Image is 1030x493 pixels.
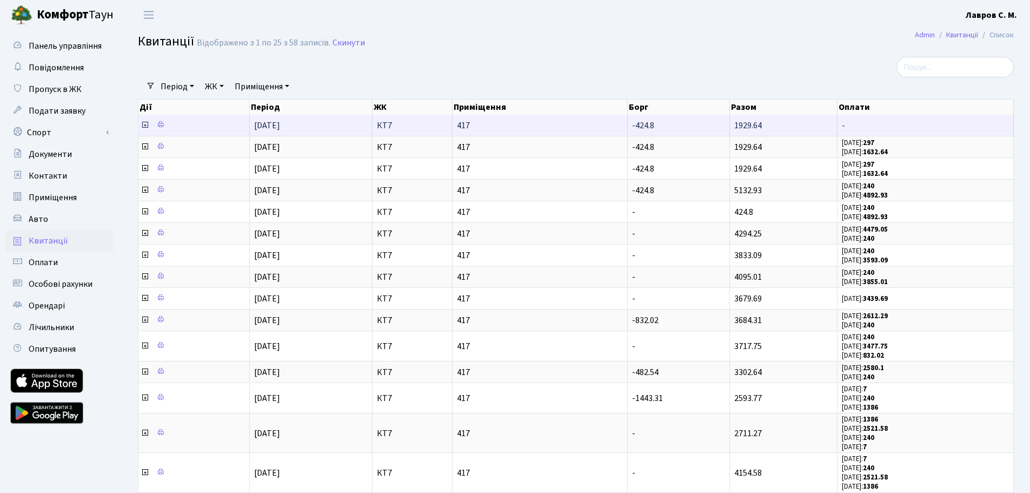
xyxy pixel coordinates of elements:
small: [DATE]: [842,147,888,157]
b: 4479.05 [863,225,888,234]
b: Комфорт [37,6,89,23]
span: - [632,271,635,283]
b: 3593.09 [863,255,888,265]
b: 297 [863,138,874,148]
span: - [842,121,1009,130]
span: Приміщення [29,192,77,203]
span: Лічильники [29,321,74,333]
span: Контакти [29,170,67,182]
span: КТ7 [377,208,448,216]
span: КТ7 [377,229,448,238]
b: 2612.29 [863,311,888,321]
b: 832.02 [863,351,884,360]
span: 5132.93 [734,185,762,196]
span: КТ7 [377,251,448,260]
span: - [632,467,635,479]
a: Оплати [5,252,114,273]
small: [DATE]: [842,234,874,244]
span: [DATE] [254,271,280,283]
span: 4294.25 [734,228,762,240]
span: - [632,340,635,352]
span: - [632,293,635,305]
small: [DATE]: [842,203,874,213]
span: [DATE] [254,185,280,196]
li: Список [978,29,1014,41]
small: [DATE]: [842,482,878,491]
small: [DATE]: [842,454,867,464]
a: Скинути [333,38,365,48]
span: Авто [29,213,48,225]
b: Лавров С. М. [966,9,1017,21]
span: 3833.09 [734,249,762,261]
span: 3684.31 [734,314,762,326]
span: КТ7 [377,294,448,303]
a: Admin [915,29,935,41]
span: КТ7 [377,469,448,477]
span: КТ7 [377,121,448,130]
div: Відображено з 1 по 25 з 58 записів. [197,38,330,48]
span: -424.8 [632,141,654,153]
span: - [632,249,635,261]
a: Лічильники [5,317,114,338]
span: [DATE] [254,467,280,479]
b: 240 [863,203,874,213]
a: ЖК [201,77,228,96]
small: [DATE]: [842,246,874,256]
nav: breadcrumb [899,24,1030,47]
b: 240 [863,393,874,403]
span: 417 [457,165,623,173]
span: Особові рахунки [29,278,92,290]
span: [DATE] [254,163,280,175]
span: -424.8 [632,120,654,132]
th: ЖК [373,100,453,115]
span: Оплати [29,257,58,268]
img: logo.png [11,4,32,26]
span: 417 [457,273,623,281]
small: [DATE]: [842,138,874,148]
span: Документи [29,148,72,160]
b: 240 [863,268,874,278]
th: Оплати [838,100,1014,115]
small: [DATE]: [842,472,888,482]
small: [DATE]: [842,294,888,304]
span: [DATE] [254,228,280,240]
b: 240 [863,433,874,443]
b: 7 [863,454,867,464]
small: [DATE]: [842,433,874,443]
span: 417 [457,294,623,303]
span: 417 [457,251,623,260]
b: 297 [863,160,874,169]
b: 240 [863,320,874,330]
span: - [632,228,635,240]
b: 240 [863,234,874,244]
span: 2593.77 [734,392,762,404]
small: [DATE]: [842,277,888,287]
span: Опитування [29,343,76,355]
span: 417 [457,394,623,403]
span: КТ7 [377,342,448,351]
b: 1386 [863,415,878,424]
span: Орендарі [29,300,65,312]
span: [DATE] [254,120,280,132]
a: Опитування [5,338,114,360]
span: [DATE] [254,392,280,404]
span: Подати заявку [29,105,85,117]
button: Переключити навігацію [135,6,162,24]
span: [DATE] [254,206,280,218]
a: Орендарі [5,295,114,317]
span: КТ7 [377,316,448,325]
span: КТ7 [377,165,448,173]
span: Повідомлення [29,62,84,74]
small: [DATE]: [842,225,888,234]
span: 3717.75 [734,340,762,352]
span: 424.8 [734,206,753,218]
b: 3855.01 [863,277,888,287]
span: Таун [37,6,114,24]
span: - [632,206,635,218]
span: -482.54 [632,366,659,378]
th: Борг [628,100,730,115]
b: 2521.58 [863,472,888,482]
span: КТ7 [377,273,448,281]
b: 4892.93 [863,212,888,222]
b: 3439.69 [863,294,888,304]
